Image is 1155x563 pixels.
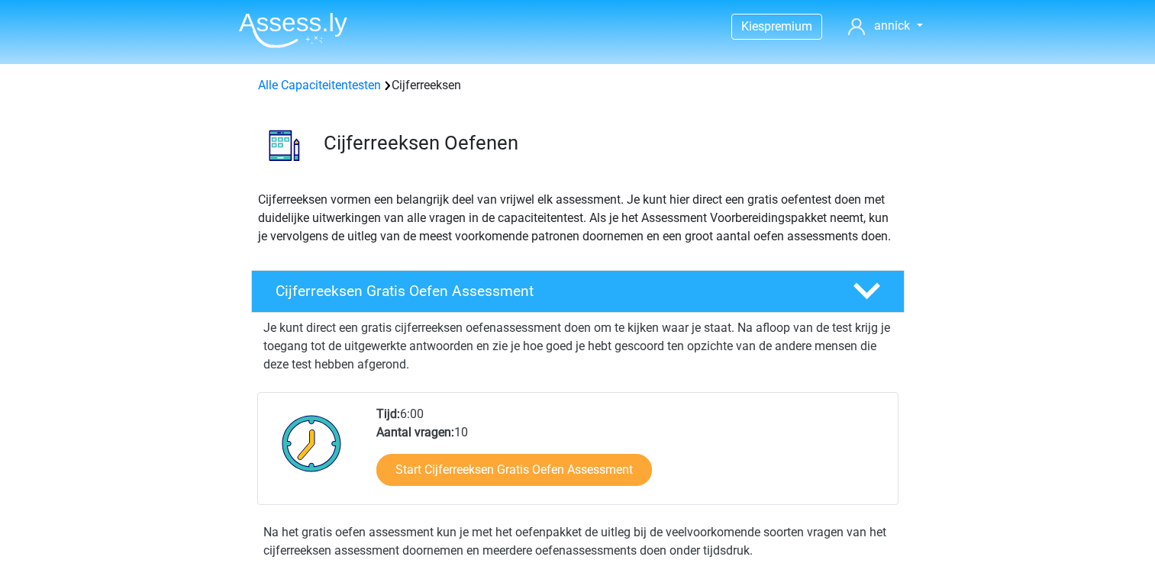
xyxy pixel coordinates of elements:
[741,19,764,34] span: Kies
[842,17,928,35] a: annick
[324,131,892,155] h3: Cijferreeksen Oefenen
[276,282,828,300] h4: Cijferreeksen Gratis Oefen Assessment
[376,407,400,421] b: Tijd:
[764,19,812,34] span: premium
[874,18,910,33] span: annick
[376,454,652,486] a: Start Cijferreeksen Gratis Oefen Assessment
[273,405,350,481] img: Klok
[252,113,317,178] img: cijferreeksen
[258,78,381,92] a: Alle Capaciteitentesten
[258,191,898,246] p: Cijferreeksen vormen een belangrijk deel van vrijwel elk assessment. Je kunt hier direct een grat...
[263,319,892,374] p: Je kunt direct een gratis cijferreeksen oefenassessment doen om te kijken waar je staat. Na afloo...
[245,270,911,313] a: Cijferreeksen Gratis Oefen Assessment
[252,76,904,95] div: Cijferreeksen
[257,523,899,560] div: Na het gratis oefen assessment kun je met het oefenpakket de uitleg bij de veelvoorkomende soorte...
[732,16,821,37] a: Kiespremium
[365,405,897,504] div: 6:00 10
[239,12,347,48] img: Assessly
[376,425,454,439] b: Aantal vragen:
